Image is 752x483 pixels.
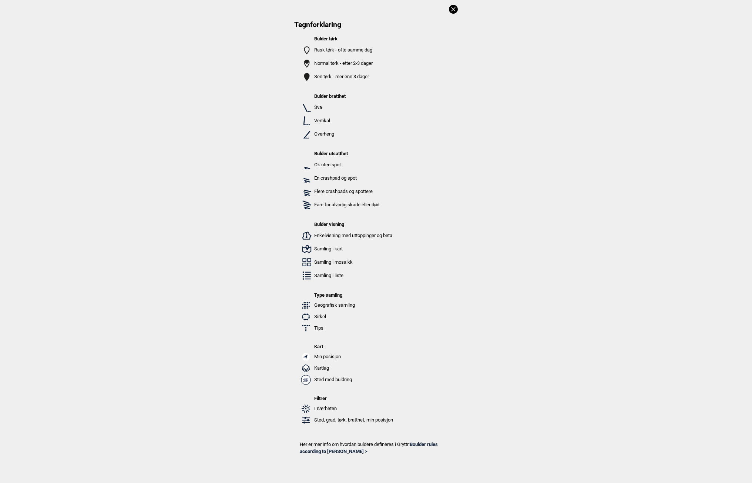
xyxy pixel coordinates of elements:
[314,188,393,195] p: Flere crashpads og spottere
[314,36,338,41] strong: Bulder tørk
[314,174,393,182] p: En crashpad og spot
[314,313,393,320] p: Sirkel
[314,396,327,401] strong: Filtrer
[314,73,393,80] p: Sen tørk - mer enn 3 dager
[314,117,393,124] p: Vertikal
[314,344,323,349] strong: Kart
[314,259,393,266] p: Samling i mosaikk
[314,272,393,279] p: Samling i liste
[314,60,393,67] p: Normal tørk - etter 2-3 dager
[314,292,342,298] strong: Type samling
[294,20,341,29] span: Tegnforklaring
[314,151,348,156] strong: Bulder utsatthet
[314,364,393,372] p: Kartlag
[314,232,393,239] p: Enkelvisning med uttoppinger og beta
[300,426,452,455] p: Her er mer info om hvordan buldere defineres i Gryttr:
[314,416,393,424] p: Sted, grad, tørk, bratthet, min posisjon
[314,245,393,253] p: Samling i kart
[314,46,393,54] p: Rask tørk - ofte samme dag
[314,353,393,360] p: Min posisjon
[314,376,393,383] p: Sted med buldring
[314,161,393,169] p: Ok uten spot
[314,221,344,227] strong: Bulder visning
[314,201,393,209] p: Fare for alvorlig skade eller død
[314,324,393,332] p: Tips
[314,93,346,99] strong: Bulder bratthet
[314,302,393,309] p: Geografisk samling
[314,130,393,138] p: Overheng
[314,104,393,111] p: Sva
[314,405,393,412] p: I nærheten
